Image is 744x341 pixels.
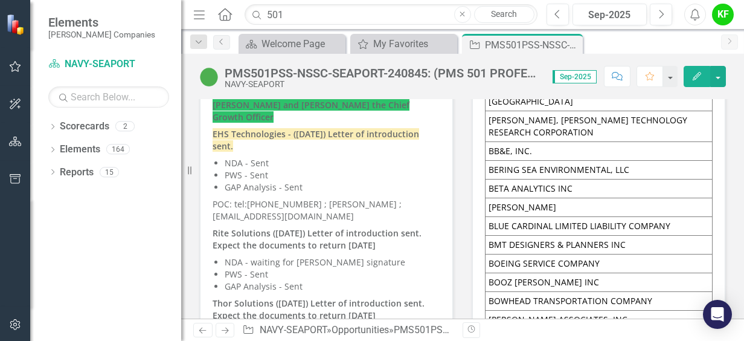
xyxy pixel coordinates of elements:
[712,4,734,25] button: KF
[225,256,440,268] li: NDA - waiting for [PERSON_NAME] signature
[572,4,647,25] button: Sep-2025
[486,217,713,236] td: BLUE CARDINAL LIMITED LIABILITY COMPANY
[242,323,454,337] div: » »
[225,67,540,80] div: PMS501PSS-NSSC-SEAPORT-240845: (PMS 501 PROFESSIONAL SUPPORT SERVICES (SEAPORT NXG))
[199,67,219,86] img: Active
[486,180,713,198] td: BETA ANALYTICS INC
[225,169,440,181] li: PWS - Sent
[261,36,342,51] div: Welcome Page
[486,292,713,311] td: BOWHEAD TRANSPORTATION COMPANY
[577,8,643,22] div: Sep-2025
[48,30,155,39] small: [PERSON_NAME] Companies
[486,142,713,161] td: BB&E, INC.
[115,122,135,132] div: 2
[106,145,130,155] div: 164
[225,181,440,193] li: GAP Analysis - Sent
[486,198,713,217] td: [PERSON_NAME]
[225,80,540,89] div: NAVY-SEAPORT
[486,273,713,292] td: BOOZ [PERSON_NAME] INC
[486,111,713,142] td: [PERSON_NAME], [PERSON_NAME] TECHNOLOGY RESEARCH CORPORATION
[225,281,440,293] li: GAP Analysis - Sent
[703,300,732,329] div: Open Intercom Messenger
[100,167,119,177] div: 15
[60,120,109,134] a: Scorecards
[486,236,713,255] td: BMT DESIGNERS & PLANNERS INC
[474,6,534,23] a: Search
[213,196,440,225] p: POC: tel:[PHONE_NUMBER] ; [PERSON_NAME] ; [EMAIL_ADDRESS][DOMAIN_NAME]
[486,311,713,330] td: [PERSON_NAME] ASSOCIATES, INC
[486,161,713,180] td: BERING SEA ENVIRONMENTAL, LLC
[332,324,389,336] a: Opportunities
[242,36,342,51] a: Welcome Page
[245,4,537,25] input: Search ClearPoint...
[225,157,440,169] li: NDA - Sent
[60,143,100,157] a: Elements
[48,86,169,108] input: Search Below...
[553,70,597,83] span: Sep-2025
[260,324,327,336] a: NAVY-SEAPORT
[48,57,169,71] a: NAVY-SEAPORT
[213,87,438,123] strong: Possible MPJV, Strategic meeting to be scheduled with [PERSON_NAME] and [PERSON_NAME] the Chief G...
[213,227,422,251] strong: Rite Solutions ([DATE]) Letter of introduction sent. Expect the documents to return [DATE]
[213,297,425,321] strong: Thor Solutions ([DATE]) Letter of introduction sent. Expect the documents to return [DATE]
[373,36,454,51] div: My Favorites
[486,255,713,273] td: BOEING SERVICE COMPANY
[486,93,713,111] td: [GEOGRAPHIC_DATA]
[353,36,454,51] a: My Favorites
[485,37,580,53] div: PMS501PSS-NSSC-SEAPORT-240845: (PMS 501 PROFESSIONAL SUPPORT SERVICES (SEAPORT NXG))
[48,15,155,30] span: Elements
[225,268,440,281] li: PWS - Sent
[6,13,27,34] img: ClearPoint Strategy
[60,166,94,180] a: Reports
[213,128,419,152] strong: EHS Technologies - ([DATE]) Letter of introduction sent.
